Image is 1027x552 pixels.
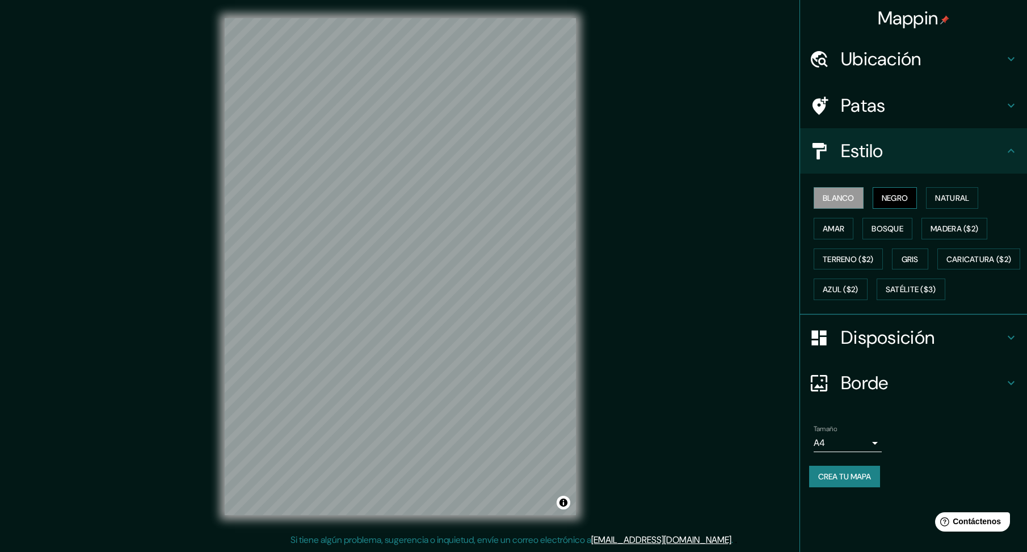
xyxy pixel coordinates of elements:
[591,534,731,546] a: [EMAIL_ADDRESS][DOMAIN_NAME]
[800,36,1027,82] div: Ubicación
[902,254,919,264] font: Gris
[841,94,886,117] font: Patas
[878,6,938,30] font: Mappin
[873,187,917,209] button: Negro
[946,254,1012,264] font: Caricatura ($2)
[733,533,735,546] font: .
[814,187,864,209] button: Blanco
[800,83,1027,128] div: Patas
[818,471,871,482] font: Crea tu mapa
[926,187,978,209] button: Natural
[814,218,853,239] button: Amar
[841,326,935,349] font: Disposición
[862,218,912,239] button: Bosque
[809,466,880,487] button: Crea tu mapa
[841,139,883,163] font: Estilo
[800,315,1027,360] div: Disposición
[926,508,1015,540] iframe: Lanzador de widgets de ayuda
[931,224,978,234] font: Madera ($2)
[886,285,936,295] font: Satélite ($3)
[735,533,737,546] font: .
[814,437,825,449] font: A4
[877,279,945,300] button: Satélite ($3)
[872,224,903,234] font: Bosque
[800,128,1027,174] div: Estilo
[823,224,844,234] font: Amar
[892,248,928,270] button: Gris
[814,434,882,452] div: A4
[823,254,874,264] font: Terreno ($2)
[800,360,1027,406] div: Borde
[814,248,883,270] button: Terreno ($2)
[921,218,987,239] button: Madera ($2)
[291,534,591,546] font: Si tiene algún problema, sugerencia o inquietud, envíe un correo electrónico a
[823,193,855,203] font: Blanco
[731,534,733,546] font: .
[225,18,576,515] canvas: Mapa
[814,279,868,300] button: Azul ($2)
[940,15,949,24] img: pin-icon.png
[557,496,570,509] button: Activar o desactivar atribución
[937,248,1021,270] button: Caricatura ($2)
[841,371,889,395] font: Borde
[814,424,837,433] font: Tamaño
[882,193,908,203] font: Negro
[823,285,858,295] font: Azul ($2)
[935,193,969,203] font: Natural
[841,47,921,71] font: Ubicación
